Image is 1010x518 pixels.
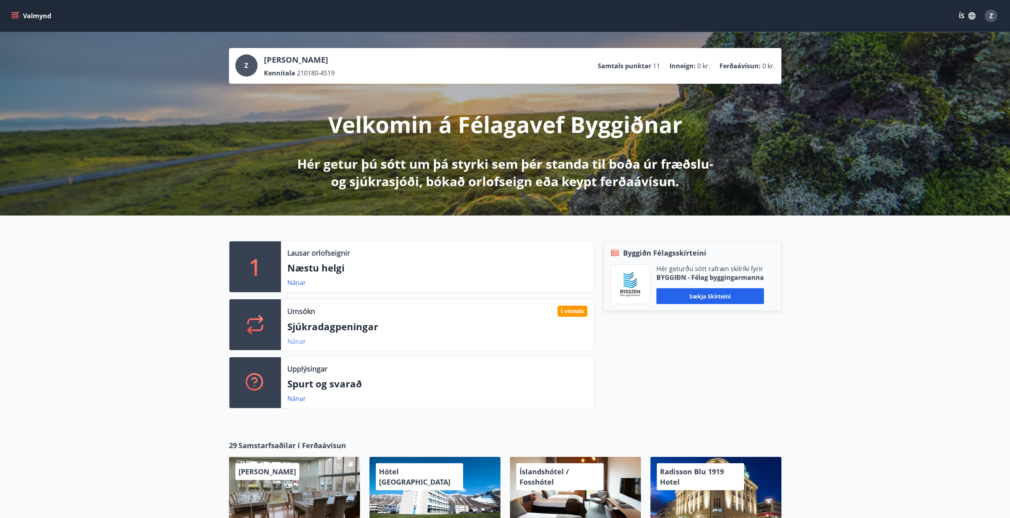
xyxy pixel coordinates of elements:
p: Kennitala [264,69,295,77]
div: Í vinnslu [558,306,587,317]
p: Hér getur þú sótt um þá styrki sem þér standa til boða úr fræðslu- og sjúkrasjóði, bókað orlofsei... [296,155,715,190]
p: Sjúkradagpeningar [287,320,587,333]
span: 0 kr. [697,62,710,70]
span: Byggiðn Félagsskírteini [623,248,706,258]
span: Samstarfsaðilar í Ferðaávísun [239,440,346,451]
span: 0 kr. [762,62,775,70]
p: 1 [249,252,262,282]
span: Radisson Blu 1919 Hotel [660,467,724,487]
span: 11 [653,62,660,70]
p: Upplýsingar [287,364,327,374]
span: Íslandshótel / Fosshótel [519,467,569,487]
button: ÍS [954,9,980,23]
span: Z [989,12,993,20]
p: Samtals punktar [598,62,651,70]
span: 29 [229,440,237,451]
span: Z [244,61,248,70]
p: [PERSON_NAME] [264,54,335,65]
img: BKlGVmlTW1Qrz68WFGMFQUcXHWdQd7yePWMkvn3i.png [617,271,644,298]
a: Nánar [287,337,306,346]
button: menu [10,9,54,23]
button: Z [981,6,1000,25]
p: Spurt og svarað [287,377,587,391]
span: 210180-4519 [297,69,335,77]
a: Nánar [287,278,306,287]
p: Umsókn [287,306,315,316]
p: Inneign : [669,62,696,70]
a: Nánar [287,394,306,403]
button: Sækja skírteini [656,288,764,304]
p: Hér geturðu sótt rafræn skilríki fyrir [656,264,764,273]
p: Lausar orlofseignir [287,248,350,258]
p: Velkomin á Félagavef Byggiðnar [328,109,682,139]
span: Hótel [GEOGRAPHIC_DATA] [379,467,450,487]
p: Ferðaávísun : [720,62,761,70]
p: Næstu helgi [287,261,587,275]
p: BYGGIÐN - Félag byggingarmanna [656,273,764,282]
span: [PERSON_NAME] [239,467,296,476]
